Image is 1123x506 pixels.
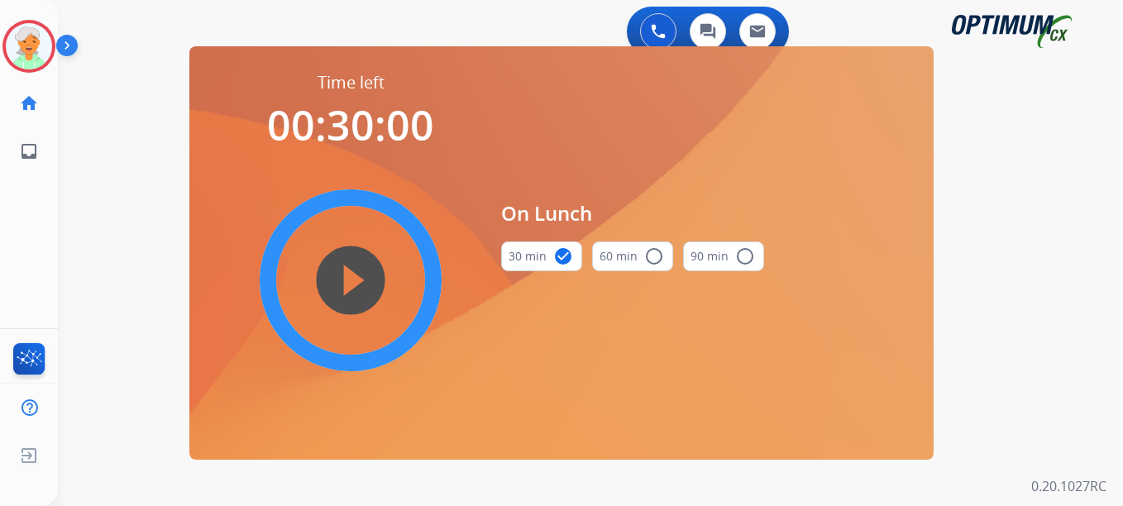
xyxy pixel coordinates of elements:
[1031,476,1106,496] p: 0.20.1027RC
[735,246,755,266] mat-icon: radio_button_unchecked
[19,93,39,113] mat-icon: home
[341,270,361,290] mat-icon: play_circle_filled
[318,71,385,94] span: Time left
[644,246,664,266] mat-icon: radio_button_unchecked
[267,97,434,153] span: 00:30:00
[683,241,764,271] button: 90 min
[553,246,573,266] mat-icon: check_circle
[592,241,673,271] button: 60 min
[19,141,39,161] mat-icon: inbox
[501,241,582,271] button: 30 min
[6,23,52,69] img: avatar
[501,198,764,228] span: On Lunch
